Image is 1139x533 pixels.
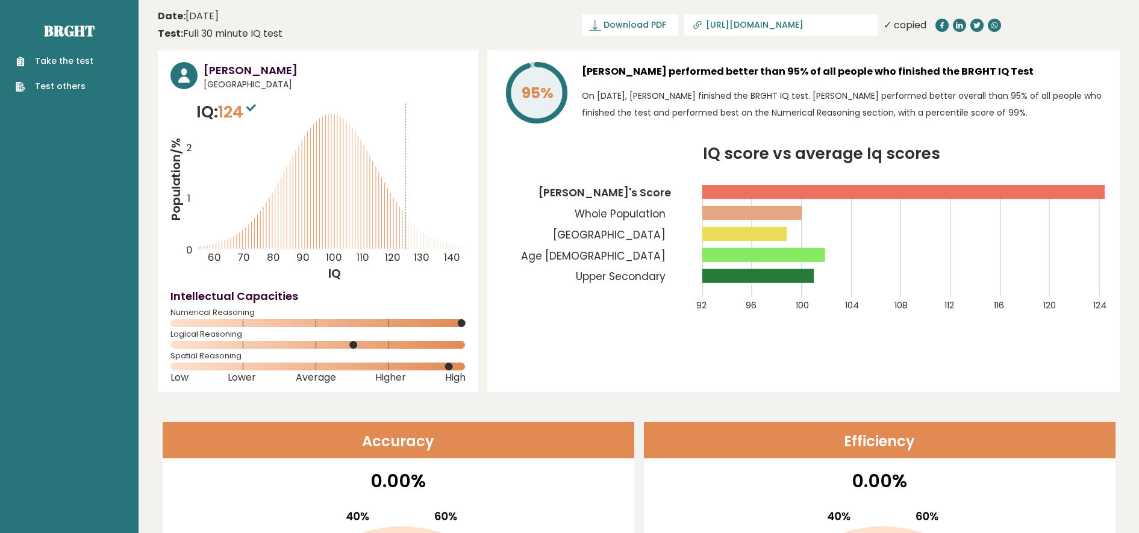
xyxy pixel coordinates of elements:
[522,83,554,104] tspan: 95%
[576,269,666,284] tspan: Upper Secondary
[652,467,1108,494] p: 0.00%
[296,251,310,265] tspan: 90
[16,80,93,93] a: Test others
[296,375,336,380] span: Average
[158,9,186,23] b: Date:
[704,143,941,164] tspan: IQ score vs average Iq scores
[575,207,666,221] tspan: Whole Population
[170,310,466,315] span: Numerical Reasoning
[357,251,369,265] tspan: 110
[644,422,1116,458] header: Efficiency
[158,26,183,40] b: Test:
[237,251,250,265] tspan: 70
[414,251,430,265] tspan: 130
[186,243,193,258] tspan: 0
[328,266,341,282] tspan: IQ
[521,249,666,263] tspan: Age [DEMOGRAPHIC_DATA]
[218,101,259,123] span: 124
[1044,299,1056,311] tspan: 120
[582,14,678,36] a: Download PDF
[204,78,466,91] span: [GEOGRAPHIC_DATA]
[187,191,190,205] tspan: 1
[604,19,666,31] span: Download PDF
[845,299,859,311] tspan: 104
[994,299,1005,311] tspan: 116
[170,467,626,494] p: 0.00%
[1093,299,1106,311] tspan: 124
[158,9,219,23] time: [DATE]
[170,375,189,380] span: Low
[16,55,93,67] a: Take the test
[884,18,926,33] div: ✓ copied
[170,354,466,358] span: Spatial Reasoning
[170,332,466,337] span: Logical Reasoning
[582,87,1107,121] p: On [DATE], [PERSON_NAME] finished the BRGHT IQ test. [PERSON_NAME] performed better overall than ...
[170,288,466,304] h4: Intellectual Capacities
[44,21,95,40] a: Brght
[445,375,466,380] span: High
[196,100,259,124] p: IQ:
[204,62,466,78] h3: [PERSON_NAME]
[208,251,221,265] tspan: 60
[375,375,406,380] span: Higher
[163,422,634,458] header: Accuracy
[445,251,461,265] tspan: 140
[553,228,666,242] tspan: [GEOGRAPHIC_DATA]
[538,185,671,200] tspan: [PERSON_NAME]'s Score
[895,299,908,311] tspan: 108
[944,299,954,311] tspan: 112
[228,375,256,380] span: Lower
[267,251,281,265] tspan: 80
[796,299,809,311] tspan: 100
[186,140,192,155] tspan: 2
[385,251,401,265] tspan: 120
[158,26,282,41] div: Full 30 minute IQ test
[746,299,757,311] tspan: 96
[167,138,184,221] tspan: Population/%
[326,251,342,265] tspan: 100
[696,299,707,311] tspan: 92
[582,62,1107,81] h3: [PERSON_NAME] performed better than 95% of all people who finished the BRGHT IQ Test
